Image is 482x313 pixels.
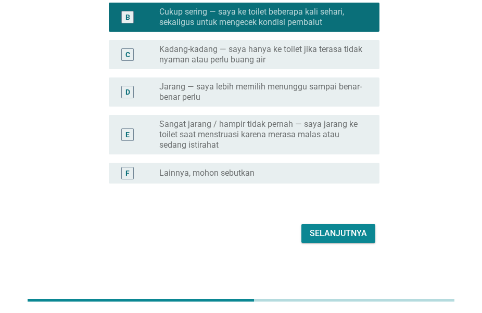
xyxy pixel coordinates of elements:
[125,167,130,178] div: F
[125,49,130,60] div: C
[159,7,363,28] label: Cukup sering — saya ke toilet beberapa kali sehari, sekaligus untuk mengecek kondisi pembalut
[159,44,363,65] label: Kadang-kadang — saya hanya ke toilet jika terasa tidak nyaman atau perlu buang air
[159,119,363,150] label: Sangat jarang / hampir tidak pernah — saya jarang ke toilet saat menstruasi karena merasa malas a...
[125,86,130,97] div: D
[301,224,375,243] button: Selanjutnya
[159,82,363,102] label: Jarang — saya lebih memilih menunggu sampai benar-benar perlu
[159,168,255,178] label: Lainnya, mohon sebutkan
[125,129,130,140] div: E
[310,227,367,240] div: Selanjutnya
[125,11,130,22] div: B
